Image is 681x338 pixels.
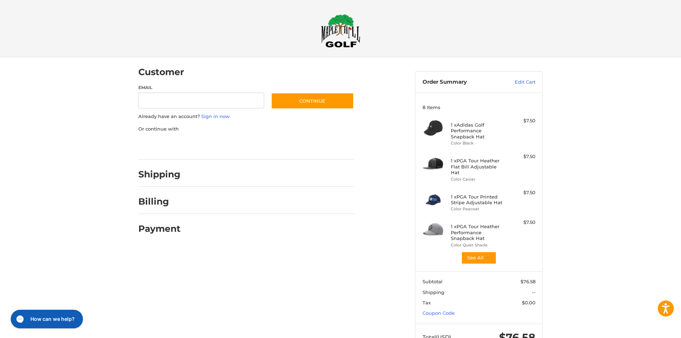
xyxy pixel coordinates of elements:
[507,219,536,226] div: $7.50
[461,251,497,264] button: See All
[451,176,505,182] li: Color Caviar
[423,279,443,284] span: Subtotal
[138,84,264,91] label: Email
[423,104,536,110] h3: 8 Items
[257,139,311,152] iframe: PayPal-venmo
[522,300,536,305] span: $0.00
[201,113,230,119] a: Sign in now
[138,113,354,120] p: Already have an account?
[451,122,505,139] h4: 1 x Adidas Golf Performance Snapback Hat
[520,279,536,284] span: $76.58
[271,93,354,109] button: Continue
[7,307,85,331] iframe: Gorgias live chat messenger
[451,206,505,212] li: Color Peacoat
[321,14,360,48] img: Maple Hill Golf
[423,310,455,316] a: Coupon Code
[138,169,181,180] h2: Shipping
[451,242,505,248] li: Color Quiet Shade
[423,289,444,295] span: Shipping
[507,189,536,196] div: $7.50
[451,140,505,146] li: Color Black
[507,117,536,124] div: $7.50
[136,139,190,152] iframe: PayPal-paypal
[138,196,180,207] h2: Billing
[507,153,536,160] div: $7.50
[451,158,505,175] h4: 1 x PGA Tour Heather Flat Bill Adjustable Hat
[423,79,499,86] h3: Order Summary
[423,300,431,305] span: Tax
[499,79,536,86] a: Edit Cart
[197,139,250,152] iframe: PayPal-paylater
[451,224,505,241] h4: 1 x PGA Tour Heather Performance Snapback Hat
[138,126,354,133] p: Or continue with
[451,194,505,206] h4: 1 x PGA Tour Printed Stripe Adjustable Hat
[532,289,536,295] span: --
[138,223,181,234] h2: Payment
[138,67,184,78] h2: Customer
